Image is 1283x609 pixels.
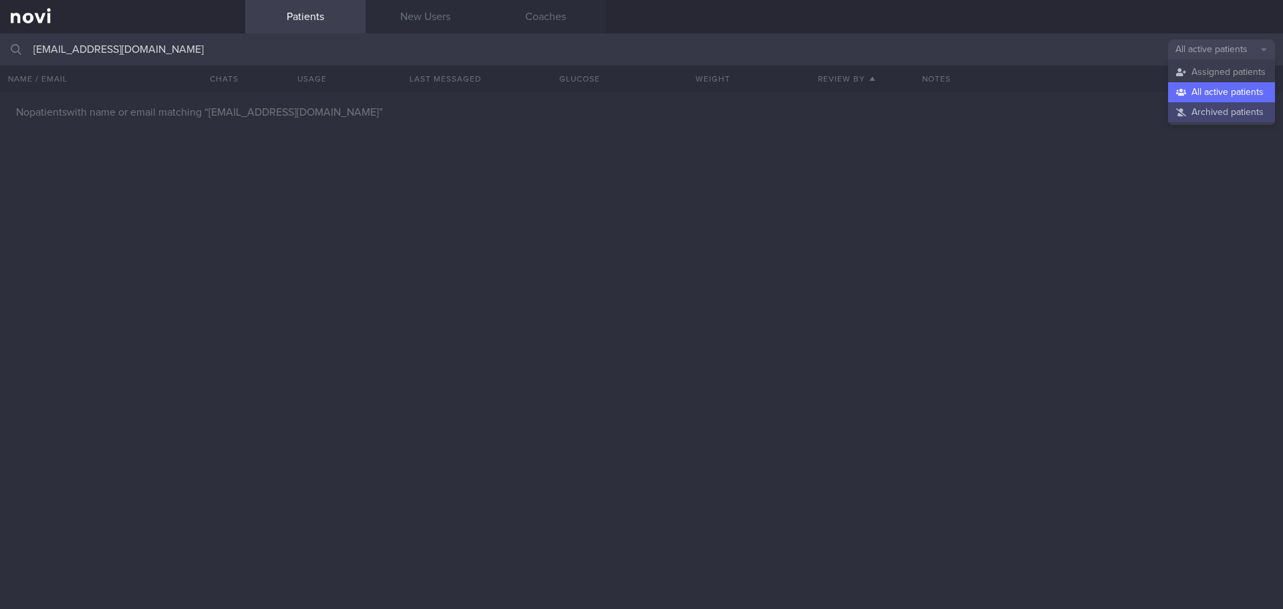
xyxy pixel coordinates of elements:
button: All active patients [1168,39,1275,59]
button: Chats [192,66,245,92]
button: Archived patients [1168,102,1275,122]
button: Weight [646,66,780,92]
button: Assigned patients [1168,62,1275,82]
button: Review By [780,66,913,92]
button: Glucose [513,66,646,92]
button: Last Messaged [379,66,513,92]
div: Notes [914,66,1283,92]
div: Usage [245,66,379,92]
button: All active patients [1168,82,1275,102]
